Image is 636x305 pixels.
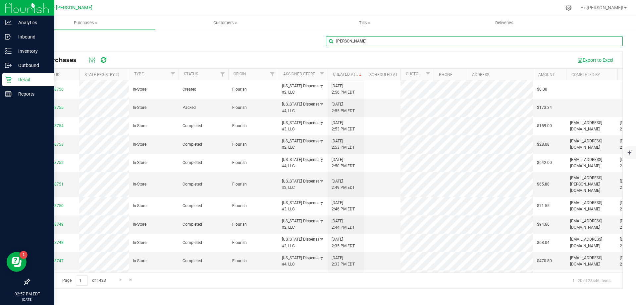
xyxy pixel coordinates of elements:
[12,90,51,98] p: Reports
[537,181,550,188] span: $65.88
[267,69,278,80] a: Filter
[12,61,51,69] p: Outbound
[537,203,550,209] span: $71.55
[7,252,26,272] iframe: Resource center
[573,54,617,66] button: Export to Excel
[232,105,247,111] span: Flourish
[5,76,12,83] inline-svg: Retail
[133,105,146,111] span: In-Store
[45,123,64,128] a: 00028754
[332,200,355,212] span: [DATE] 2:46 PM EDT
[45,203,64,208] a: 00028750
[537,221,550,228] span: $94.66
[570,138,612,151] span: [EMAIL_ADDRESS][DOMAIN_NAME]
[282,236,324,249] span: [US_STATE] Dispensary #2, LLC
[333,72,363,77] a: Created At
[537,105,552,111] span: $173.34
[232,86,247,93] span: Flourish
[332,255,355,267] span: [DATE] 2:33 PM EDT
[570,175,612,194] span: [EMAIL_ADDRESS][PERSON_NAME][DOMAIN_NAME]
[183,203,202,209] span: Completed
[537,160,552,166] span: $642.00
[45,259,64,263] a: 00028747
[133,123,146,129] span: In-Store
[183,258,202,264] span: Completed
[12,76,51,84] p: Retail
[134,72,144,76] a: Type
[282,83,324,96] span: [US_STATE] Dispensary #2, LLC
[332,178,355,191] span: [DATE] 2:49 PM EDT
[295,16,434,30] a: Tills
[133,86,146,93] span: In-Store
[282,200,324,212] span: [US_STATE] Dispensary #3, LLC
[317,69,328,80] a: Filter
[232,123,247,129] span: Flourish
[232,181,247,188] span: Flourish
[45,105,64,110] a: 00028755
[332,101,355,114] span: [DATE] 2:55 PM EDT
[423,69,434,80] a: Filter
[5,62,12,69] inline-svg: Outbound
[183,221,202,228] span: Completed
[3,297,51,302] p: [DATE]
[84,72,119,77] a: State Registry ID
[183,86,196,93] span: Created
[282,178,324,191] span: [US_STATE] Dispensary #2, LLC
[45,160,64,165] a: 00028752
[332,236,355,249] span: [DATE] 2:35 PM EDT
[538,72,555,77] a: Amount
[5,91,12,97] inline-svg: Reports
[570,200,612,212] span: [EMAIL_ADDRESS][DOMAIN_NAME]
[5,19,12,26] inline-svg: Analytics
[45,182,64,187] a: 00028751
[295,20,434,26] span: Tills
[537,141,550,148] span: $28.08
[45,222,64,227] a: 00028749
[537,86,547,93] span: $0.00
[232,160,247,166] span: Flourish
[5,34,12,40] inline-svg: Inbound
[184,72,198,76] a: Status
[43,5,92,11] span: GA1 - [PERSON_NAME]
[332,218,355,231] span: [DATE] 2:44 PM EDT
[406,72,426,76] a: Customer
[116,275,125,284] a: Go to the next page
[45,87,64,92] a: 00028756
[133,240,146,246] span: In-Store
[567,275,616,285] span: 1 - 20 of 28446 items
[76,275,88,286] input: 1
[183,123,202,129] span: Completed
[45,240,64,245] a: 00028748
[133,160,146,166] span: In-Store
[564,5,573,11] div: Manage settings
[282,218,324,231] span: [US_STATE] Dispensary #2, LLC
[332,138,355,151] span: [DATE] 2:53 PM EDT
[12,19,51,27] p: Analytics
[12,33,51,41] p: Inbound
[5,48,12,54] inline-svg: Inventory
[183,181,202,188] span: Completed
[570,255,612,267] span: [EMAIL_ADDRESS][DOMAIN_NAME]
[217,69,228,80] a: Filter
[232,221,247,228] span: Flourish
[283,72,315,76] a: Assigned Store
[369,72,397,77] a: Scheduled At
[580,5,623,10] span: Hi, [PERSON_NAME]!
[326,36,623,46] input: Search Purchase ID, Original ID, State Registry ID or Customer Name...
[232,141,247,148] span: Flourish
[133,258,146,264] span: In-Store
[232,240,247,246] span: Flourish
[3,291,51,297] p: 02:57 PM EDT
[133,141,146,148] span: In-Store
[435,16,574,30] a: Deliveries
[12,47,51,55] p: Inventory
[155,16,295,30] a: Customers
[232,203,247,209] span: Flourish
[282,120,324,132] span: [US_STATE] Dispensary #3, LLC
[168,69,179,80] a: Filter
[570,236,612,249] span: [EMAIL_ADDRESS][DOMAIN_NAME]
[537,258,552,264] span: $470.80
[332,120,355,132] span: [DATE] 2:53 PM EDT
[570,157,612,169] span: [EMAIL_ADDRESS][DOMAIN_NAME]
[332,157,355,169] span: [DATE] 2:50 PM EDT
